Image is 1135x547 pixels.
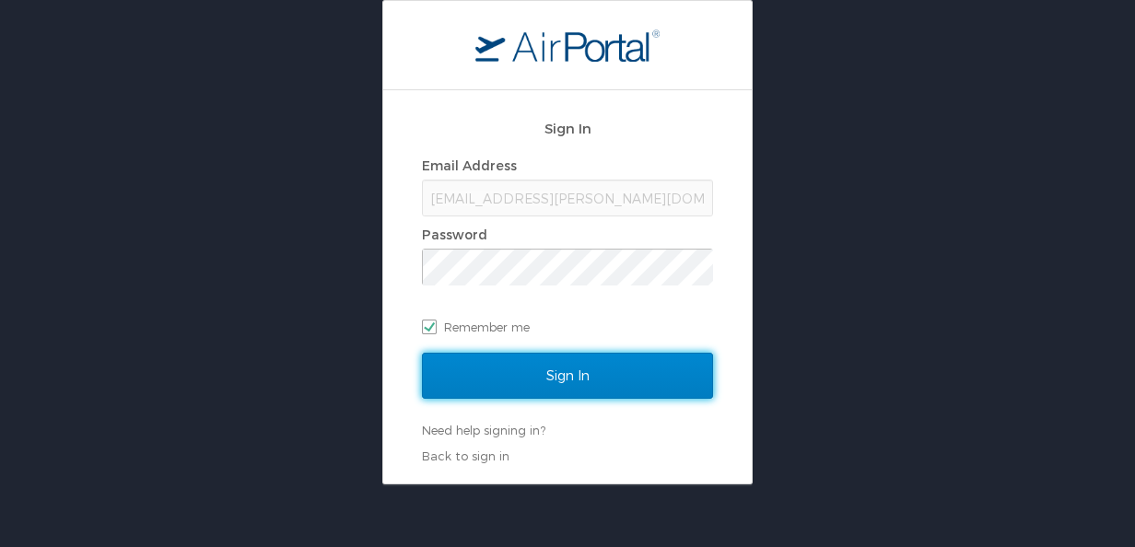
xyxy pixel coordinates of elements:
label: Email Address [422,157,517,173]
label: Remember me [422,313,713,341]
a: Need help signing in? [422,423,545,437]
a: Back to sign in [422,448,509,463]
img: logo [475,29,660,62]
label: Password [422,227,487,242]
input: Sign In [422,353,713,399]
h2: Sign In [422,118,713,139]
